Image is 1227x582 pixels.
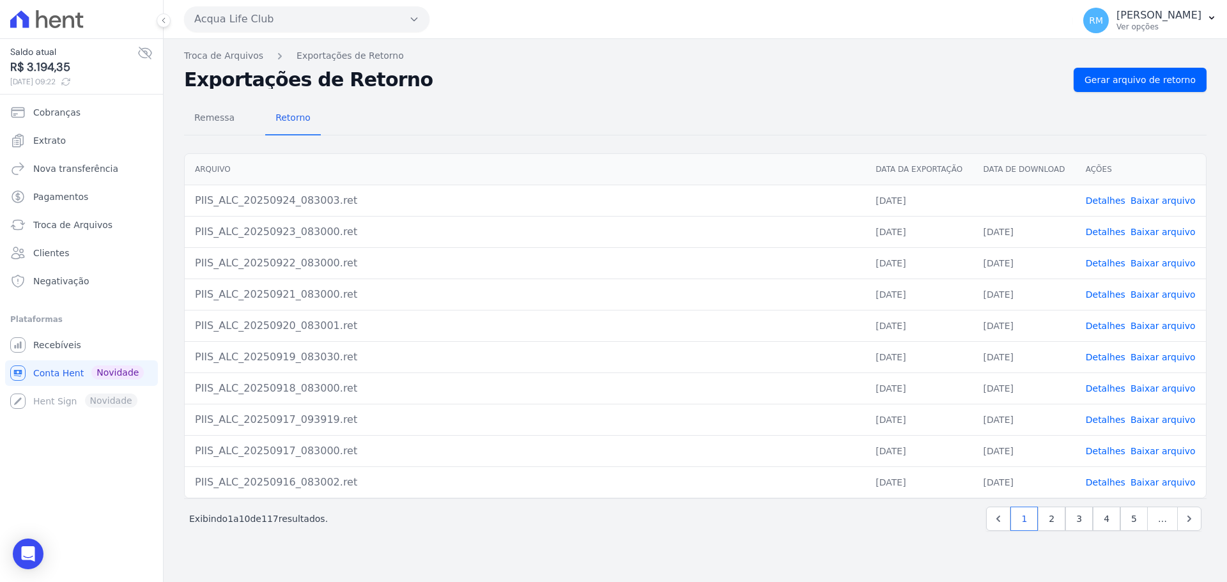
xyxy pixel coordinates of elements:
[1086,195,1125,206] a: Detalhes
[5,332,158,358] a: Recebíveis
[1065,507,1093,531] a: 3
[184,49,263,63] a: Troca de Arquivos
[10,59,137,76] span: R$ 3.194,35
[865,154,973,185] th: Data da Exportação
[865,341,973,372] td: [DATE]
[1086,227,1125,237] a: Detalhes
[5,268,158,294] a: Negativação
[1076,154,1206,185] th: Ações
[973,279,1076,310] td: [DATE]
[195,412,855,427] div: PIIS_ALC_20250917_093919.ret
[33,247,69,259] span: Clientes
[865,247,973,279] td: [DATE]
[1086,258,1125,268] a: Detalhes
[973,154,1076,185] th: Data de Download
[195,193,855,208] div: PIIS_ALC_20250924_083003.ret
[1147,507,1178,531] span: …
[865,185,973,216] td: [DATE]
[189,512,328,525] p: Exibindo a de resultados.
[5,212,158,238] a: Troca de Arquivos
[195,318,855,333] div: PIIS_ALC_20250920_083001.ret
[195,224,855,240] div: PIIS_ALC_20250923_083000.ret
[185,154,865,185] th: Arquivo
[5,128,158,153] a: Extrato
[33,190,88,203] span: Pagamentos
[195,443,855,459] div: PIIS_ALC_20250917_083000.ret
[33,275,89,287] span: Negativação
[91,365,144,379] span: Novidade
[1074,68,1207,92] a: Gerar arquivo de retorno
[195,475,855,490] div: PIIS_ALC_20250916_083002.ret
[33,339,81,351] span: Recebíveis
[1086,415,1125,425] a: Detalhes
[1177,507,1201,531] a: Next
[1116,22,1201,32] p: Ver opções
[865,279,973,310] td: [DATE]
[865,404,973,435] td: [DATE]
[33,106,81,119] span: Cobranças
[1086,321,1125,331] a: Detalhes
[195,256,855,271] div: PIIS_ALC_20250922_083000.ret
[865,466,973,498] td: [DATE]
[1116,9,1201,22] p: [PERSON_NAME]
[184,6,429,32] button: Acqua Life Club
[865,216,973,247] td: [DATE]
[1086,477,1125,487] a: Detalhes
[268,105,318,130] span: Retorno
[1073,3,1227,38] button: RM [PERSON_NAME] Ver opções
[1131,446,1196,456] a: Baixar arquivo
[1131,383,1196,394] a: Baixar arquivo
[1131,227,1196,237] a: Baixar arquivo
[973,310,1076,341] td: [DATE]
[973,247,1076,279] td: [DATE]
[5,100,158,125] a: Cobranças
[195,381,855,396] div: PIIS_ALC_20250918_083000.ret
[261,514,279,524] span: 117
[195,349,855,365] div: PIIS_ALC_20250919_083030.ret
[195,287,855,302] div: PIIS_ALC_20250921_083000.ret
[1131,258,1196,268] a: Baixar arquivo
[184,49,1207,63] nav: Breadcrumb
[1131,415,1196,425] a: Baixar arquivo
[973,341,1076,372] td: [DATE]
[1038,507,1065,531] a: 2
[33,218,112,231] span: Troca de Arquivos
[973,216,1076,247] td: [DATE]
[1084,73,1196,86] span: Gerar arquivo de retorno
[986,507,1010,531] a: Previous
[973,372,1076,404] td: [DATE]
[184,71,1063,89] h2: Exportações de Retorno
[228,514,233,524] span: 1
[33,134,66,147] span: Extrato
[865,372,973,404] td: [DATE]
[10,76,137,88] span: [DATE] 09:22
[1010,507,1038,531] a: 1
[1131,321,1196,331] a: Baixar arquivo
[973,435,1076,466] td: [DATE]
[1089,16,1103,25] span: RM
[1086,383,1125,394] a: Detalhes
[1131,352,1196,362] a: Baixar arquivo
[5,360,158,386] a: Conta Hent Novidade
[5,240,158,266] a: Clientes
[265,102,321,135] a: Retorno
[5,156,158,181] a: Nova transferência
[10,100,153,414] nav: Sidebar
[10,45,137,59] span: Saldo atual
[1131,195,1196,206] a: Baixar arquivo
[1086,289,1125,300] a: Detalhes
[13,539,43,569] div: Open Intercom Messenger
[973,404,1076,435] td: [DATE]
[1120,507,1148,531] a: 5
[1086,446,1125,456] a: Detalhes
[239,514,251,524] span: 10
[1131,477,1196,487] a: Baixar arquivo
[184,102,245,135] a: Remessa
[865,435,973,466] td: [DATE]
[187,105,242,130] span: Remessa
[1093,507,1120,531] a: 4
[865,310,973,341] td: [DATE]
[10,312,153,327] div: Plataformas
[1131,289,1196,300] a: Baixar arquivo
[973,466,1076,498] td: [DATE]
